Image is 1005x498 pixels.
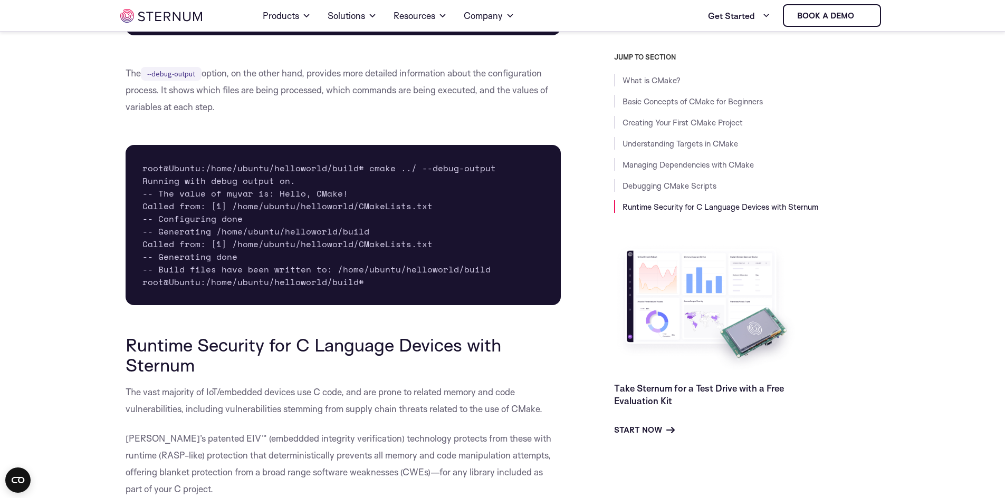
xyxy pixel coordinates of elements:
a: What is CMake? [623,75,681,85]
a: Debugging CMake Scripts [623,181,716,191]
h2: Runtime Security for C Language Devices with Sternum [126,335,561,375]
a: Runtime Security for C Language Devices with Sternum [623,202,818,212]
img: Take Sternum for a Test Drive with a Free Evaluation Kit [614,242,799,374]
a: Products [263,1,311,31]
pre: root@Ubuntu:/home/ubuntu/helloworld/build# cmake ../ --debug-output Running with debug output on.... [126,145,561,305]
a: Take Sternum for a Test Drive with a Free Evaluation Kit [614,383,784,406]
button: Open CMP widget [5,467,31,493]
h3: JUMP TO SECTION [614,53,885,61]
img: sternum iot [858,12,867,20]
a: Get Started [708,5,770,26]
code: --debug-output [141,67,202,81]
a: Book a demo [783,4,881,27]
a: Start Now [614,424,675,436]
p: The option, on the other hand, provides more detailed information about the configuration process... [126,65,561,115]
img: sternum iot [120,9,202,23]
a: Resources [394,1,447,31]
a: Company [464,1,514,31]
a: Understanding Targets in CMake [623,139,738,149]
a: Basic Concepts of CMake for Beginners [623,96,763,106]
a: Solutions [328,1,377,31]
a: Creating Your First CMake Project [623,118,743,128]
p: The vast majority of IoT/embedded devices use C code, and are prone to related memory and code vu... [126,384,561,417]
a: Managing Dependencies with CMake [623,160,754,170]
